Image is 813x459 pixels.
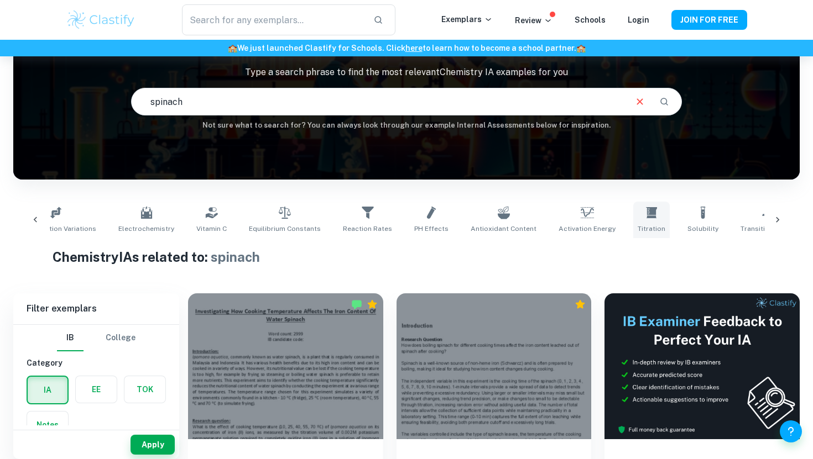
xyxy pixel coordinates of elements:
span: Solubility [687,224,718,234]
h6: Not sure what to search for? You can always look through our example Internal Assessments below f... [13,120,800,131]
button: IB [57,325,84,351]
span: 🏫 [228,44,237,52]
span: Concentration Variations [15,224,96,234]
button: EE [76,376,117,403]
button: Help and Feedback [780,420,802,442]
img: Marked [351,299,362,310]
a: here [405,44,423,52]
button: College [106,325,135,351]
p: Exemplars [441,13,493,25]
button: TOK [124,376,165,403]
span: Equilibrium Constants [249,224,321,234]
button: Search [655,92,674,111]
span: pH Effects [414,224,449,234]
h6: Filter exemplars [13,293,179,324]
input: E.g. enthalpy of combustion, Winkler method, phosphate and temperature... [132,86,624,117]
button: Apply [131,435,175,455]
span: Reaction Rates [343,224,392,234]
span: Antioxidant Content [471,224,536,234]
button: JOIN FOR FREE [671,10,747,30]
span: Titration [638,224,665,234]
button: Clear [629,91,650,112]
div: Premium [575,299,586,310]
h1: Chemistry IAs related to: [53,247,760,267]
a: Login [628,15,649,24]
span: Vitamin C [196,224,227,234]
img: Thumbnail [604,293,800,439]
span: 🏫 [576,44,586,52]
a: Schools [575,15,606,24]
h6: We just launched Clastify for Schools. Click to learn how to become a school partner. [2,42,811,54]
span: Transition Metals [741,224,797,234]
button: IA [28,377,67,403]
p: Review [515,14,553,27]
span: Electrochemistry [118,224,174,234]
input: Search for any exemplars... [182,4,364,35]
button: Notes [27,411,68,438]
span: spinach [211,249,260,265]
p: Type a search phrase to find the most relevant Chemistry IA examples for you [13,66,800,79]
span: Activation Energy [559,224,616,234]
div: Filter type choice [57,325,135,351]
h6: Category [27,357,166,369]
img: Clastify logo [66,9,136,31]
div: Premium [367,299,378,310]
